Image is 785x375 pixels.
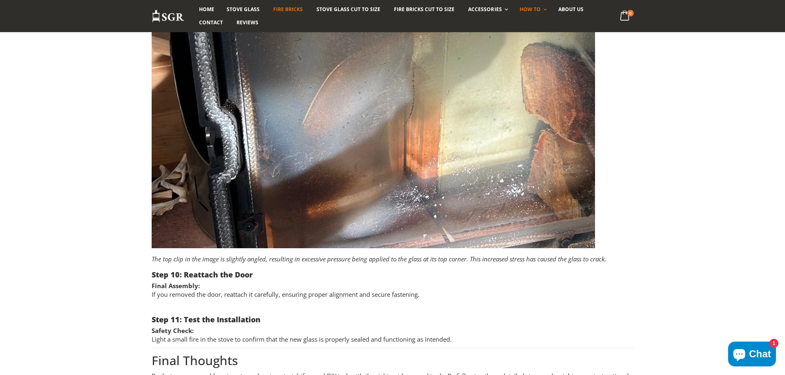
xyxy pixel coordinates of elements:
[152,9,185,23] img: Stove Glass Replacement
[152,255,606,263] em: The top clip in the image is slightly angled, resulting in excessive pressure being applied to th...
[462,3,512,16] a: Accessories
[310,3,387,16] a: Stove Glass Cut To Size
[220,3,266,16] a: Stove Glass
[552,3,590,16] a: About us
[152,326,194,335] b: Safety Check:
[558,6,583,13] span: About us
[152,282,634,299] li: If you removed the door, reattach it carefully, ensuring proper alignment and secure fastening.
[152,314,260,324] b: Step 11: Test the Installation
[193,16,229,29] a: Contact
[468,6,501,13] span: Accessories
[199,6,214,13] span: Home
[199,19,223,26] span: Contact
[193,3,220,16] a: Home
[273,6,303,13] span: Fire Bricks
[520,6,541,13] span: How To
[616,8,633,24] a: 0
[230,16,265,29] a: Reviews
[267,3,309,16] a: Fire Bricks
[513,3,551,16] a: How To
[726,342,778,368] inbox-online-store-chat: Shopify online store chat
[316,6,380,13] span: Stove Glass Cut To Size
[227,6,260,13] span: Stove Glass
[152,270,253,280] b: Step 10: Reattach the Door
[152,326,634,344] li: Light a small fire in the stove to confirm that the new glass is properly sealed and functioning ...
[394,6,455,13] span: Fire Bricks Cut To Size
[152,352,634,369] h2: Final Thoughts
[388,3,461,16] a: Fire Bricks Cut To Size
[152,282,200,290] b: Final Assembly:
[627,10,634,16] span: 0
[237,19,258,26] span: Reviews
